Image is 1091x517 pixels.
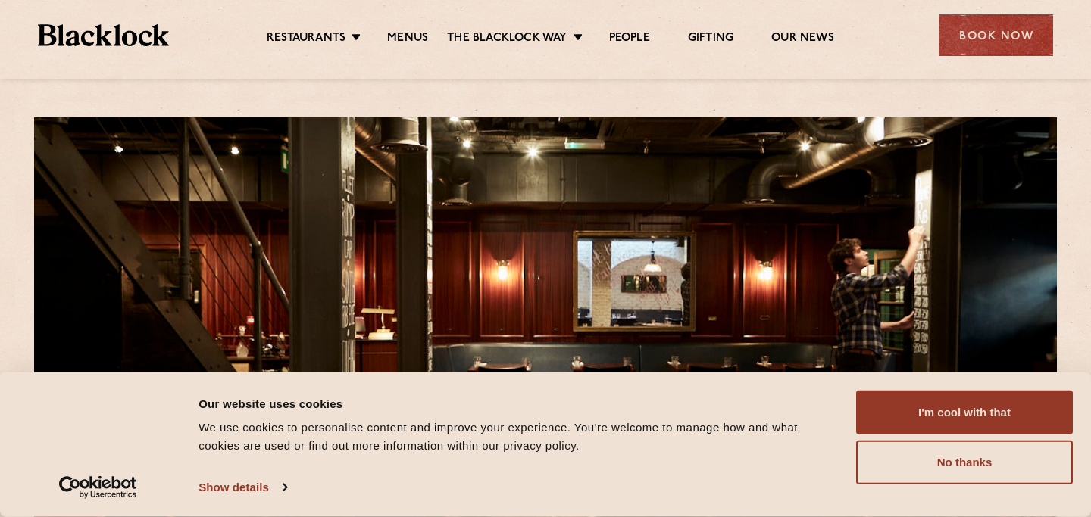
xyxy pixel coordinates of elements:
a: Menus [387,31,428,48]
a: Our News [771,31,834,48]
button: No thanks [856,441,1073,484]
div: Book Now [939,14,1053,56]
a: Show details [199,476,286,499]
div: Our website uses cookies [199,394,839,413]
img: BL_Textured_Logo-footer-cropped.svg [38,24,169,46]
a: People [609,31,650,48]
div: We use cookies to personalise content and improve your experience. You're welcome to manage how a... [199,419,839,455]
a: Gifting [688,31,733,48]
a: Restaurants [267,31,345,48]
a: Usercentrics Cookiebot - opens in a new window [32,476,164,499]
button: I'm cool with that [856,391,1073,434]
a: The Blacklock Way [447,31,567,48]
